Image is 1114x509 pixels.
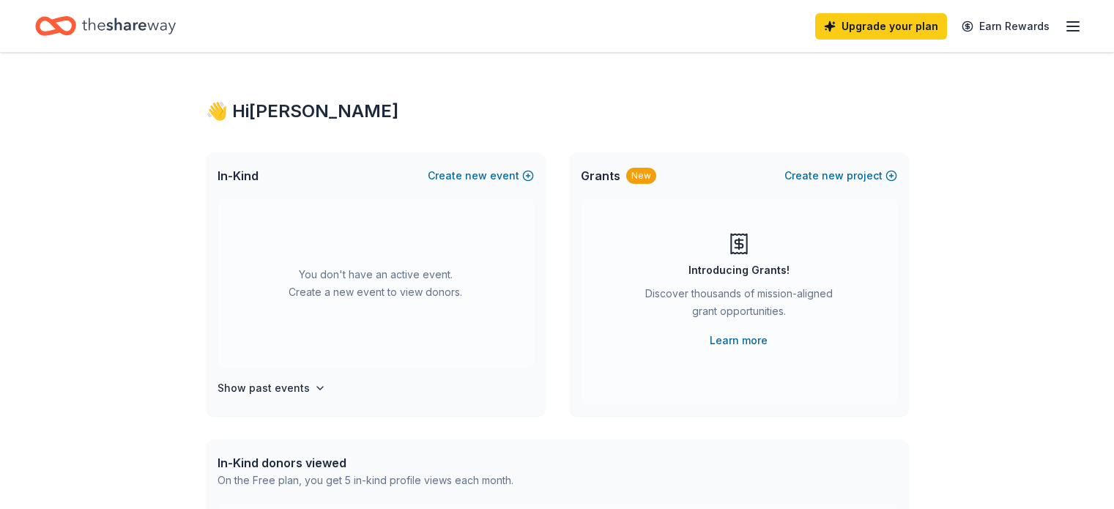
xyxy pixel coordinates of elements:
[822,167,844,185] span: new
[218,379,326,397] button: Show past events
[218,167,259,185] span: In-Kind
[465,167,487,185] span: new
[206,100,909,123] div: 👋 Hi [PERSON_NAME]
[710,332,768,349] a: Learn more
[428,167,534,185] button: Createnewevent
[218,472,513,489] div: On the Free plan, you get 5 in-kind profile views each month.
[218,199,534,368] div: You don't have an active event. Create a new event to view donors.
[581,167,620,185] span: Grants
[815,13,947,40] a: Upgrade your plan
[35,9,176,43] a: Home
[784,167,897,185] button: Createnewproject
[639,285,839,326] div: Discover thousands of mission-aligned grant opportunities.
[218,379,310,397] h4: Show past events
[688,261,790,279] div: Introducing Grants!
[218,454,513,472] div: In-Kind donors viewed
[953,13,1058,40] a: Earn Rewards
[626,168,656,184] div: New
